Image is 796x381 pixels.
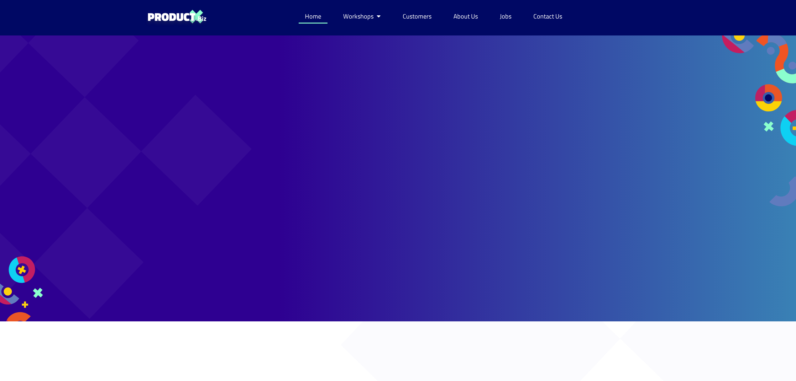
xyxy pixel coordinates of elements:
[337,9,387,24] a: Workshops
[299,9,568,24] nav: Menu
[299,9,327,24] a: Home
[447,9,484,24] a: About Us
[527,9,568,24] a: Contact Us
[494,9,518,24] a: Jobs
[396,9,438,24] a: Customers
